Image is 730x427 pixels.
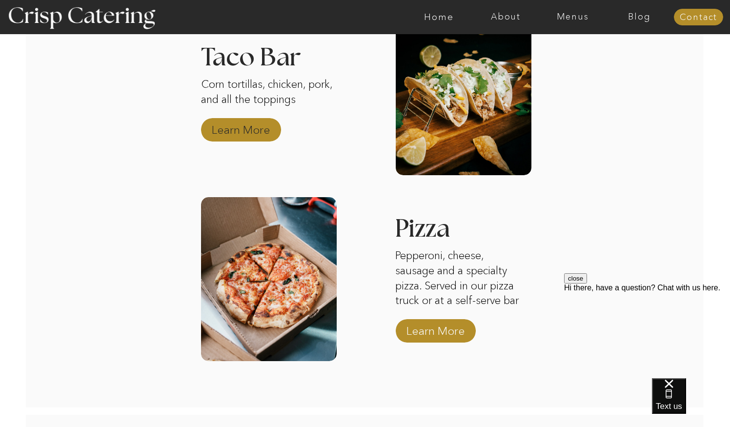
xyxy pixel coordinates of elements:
a: Learn More [403,314,468,343]
a: Contact [674,13,723,22]
a: Home [406,12,472,22]
p: Pepperoni, cheese, sausage and a specialty pizza. Served in our pizza truck or at a self-serve bar [395,248,525,308]
iframe: podium webchat widget bubble [652,378,730,427]
a: Blog [606,12,673,22]
h3: Taco Bar [201,45,337,57]
a: Menus [539,12,606,22]
iframe: podium webchat widget prompt [564,273,730,390]
p: Corn tortillas, chicken, pork, and all the toppings [201,77,337,124]
a: Learn More [208,113,273,142]
a: About [472,12,539,22]
h3: Pizza [395,216,496,244]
